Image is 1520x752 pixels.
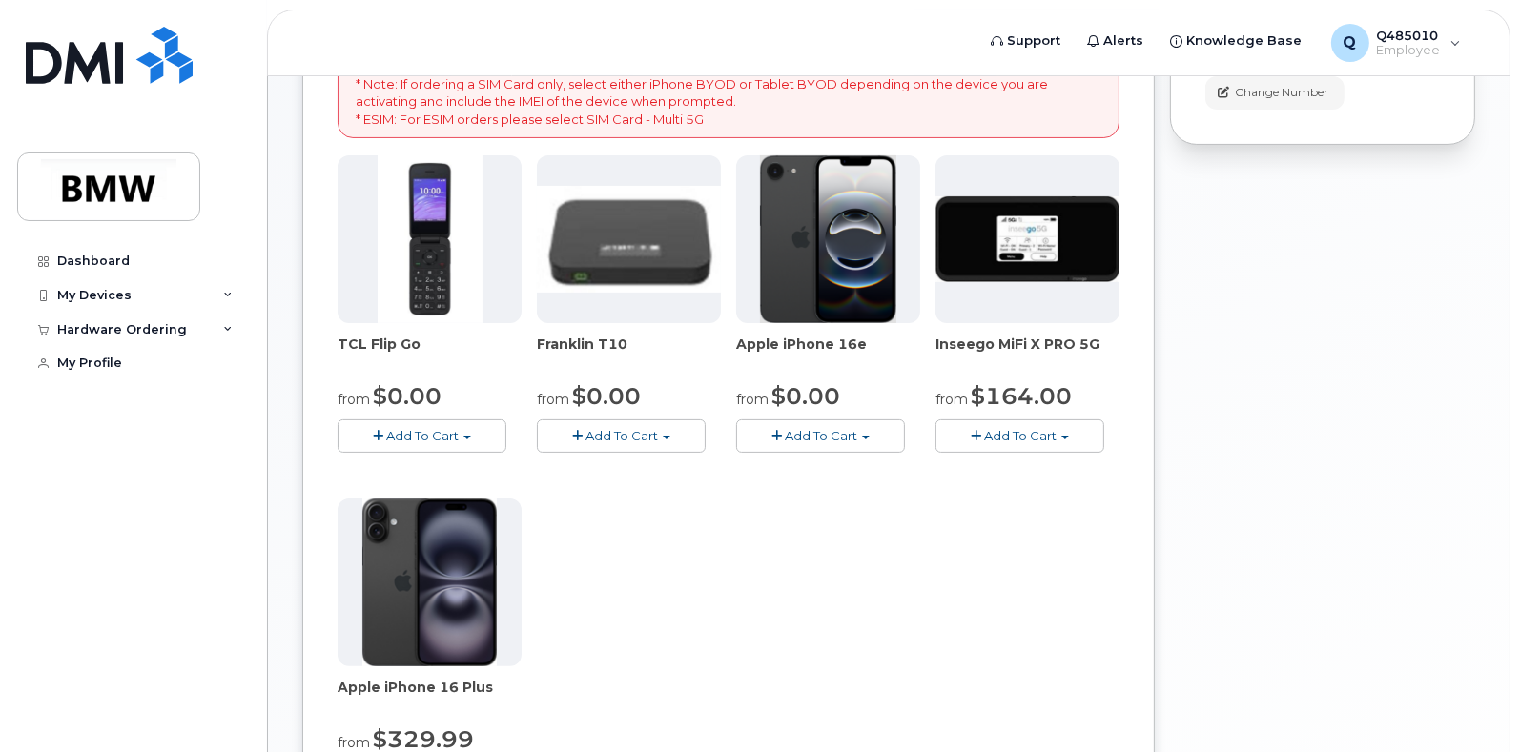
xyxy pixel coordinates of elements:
[935,391,968,408] small: from
[971,382,1072,410] span: $164.00
[1104,31,1144,51] span: Alerts
[785,428,857,443] span: Add To Cart
[537,186,721,293] img: t10.jpg
[378,155,483,323] img: TCL_FLIP_MODE.jpg
[572,382,641,410] span: $0.00
[1205,76,1345,110] button: Change Number
[1187,31,1303,51] span: Knowledge Base
[1075,22,1158,60] a: Alerts
[1158,22,1316,60] a: Knowledge Base
[537,335,721,373] div: Franklin T10
[1008,31,1061,51] span: Support
[386,428,459,443] span: Add To Cart
[1235,84,1328,101] span: Change Number
[771,382,840,410] span: $0.00
[338,391,370,408] small: from
[978,22,1075,60] a: Support
[537,419,706,453] button: Add To Cart
[373,382,442,410] span: $0.00
[935,419,1104,453] button: Add To Cart
[984,428,1057,443] span: Add To Cart
[1437,669,1506,738] iframe: Messenger Launcher
[338,678,522,716] div: Apple iPhone 16 Plus
[585,428,658,443] span: Add To Cart
[760,155,897,323] img: iphone16e.png
[1344,31,1357,54] span: Q
[537,391,569,408] small: from
[338,335,522,373] div: TCL Flip Go
[1377,43,1441,58] span: Employee
[338,419,506,453] button: Add To Cart
[1377,28,1441,43] span: Q485010
[362,498,497,666] img: iphone_16_plus.png
[935,196,1119,282] img: cut_small_inseego_5G.jpg
[736,335,920,373] div: Apple iPhone 16e
[935,335,1119,373] div: Inseego MiFi X PRO 5G
[1318,24,1474,62] div: Q485010
[338,734,370,751] small: from
[736,419,905,453] button: Add To Cart
[736,391,769,408] small: from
